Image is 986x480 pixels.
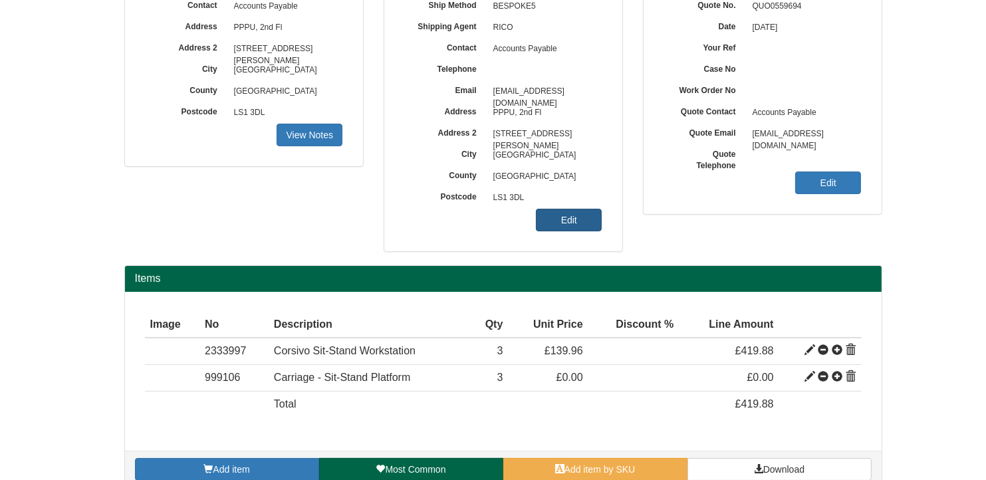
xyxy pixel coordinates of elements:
span: £0.00 [556,372,583,383]
th: Qty [471,312,509,338]
span: 3 [497,372,503,383]
label: Address [145,17,227,33]
label: Quote Contact [664,102,746,118]
span: Corsivo Sit-Stand Workstation [274,345,416,356]
label: Postcode [404,187,487,203]
a: View Notes [277,124,342,146]
span: RICO [487,17,602,39]
span: [GEOGRAPHIC_DATA] [227,60,343,81]
td: 999106 [199,365,269,392]
label: Shipping Agent [404,17,487,33]
label: County [404,166,487,181]
label: Postcode [145,102,227,118]
span: Accounts Payable [746,102,862,124]
th: Line Amount [679,312,779,338]
span: [EMAIL_ADDRESS][DOMAIN_NAME] [746,124,862,145]
span: Accounts Payable [487,39,602,60]
label: Quote Telephone [664,145,746,172]
label: Case No [664,60,746,75]
span: [DATE] [746,17,862,39]
th: Unit Price [508,312,588,338]
span: [GEOGRAPHIC_DATA] [227,81,343,102]
td: 2333997 [199,338,269,364]
span: PPPU, 2nd Fl [487,102,602,124]
span: Most Common [385,464,445,475]
label: Email [404,81,487,96]
span: £139.96 [545,345,583,356]
h2: Items [135,273,872,285]
label: Address 2 [145,39,227,54]
label: Telephone [404,60,487,75]
th: Description [269,312,471,338]
span: PPPU, 2nd Fl [227,17,343,39]
span: [GEOGRAPHIC_DATA] [487,166,602,187]
a: Edit [536,209,602,231]
label: City [145,60,227,75]
th: Discount % [588,312,679,338]
span: LS1 3DL [487,187,602,209]
span: [EMAIL_ADDRESS][DOMAIN_NAME] [487,81,602,102]
span: [STREET_ADDRESS][PERSON_NAME] [487,124,602,145]
label: Address [404,102,487,118]
label: Your Ref [664,39,746,54]
span: £419.88 [735,345,774,356]
th: No [199,312,269,338]
span: LS1 3DL [227,102,343,124]
a: Edit [795,172,861,194]
label: County [145,81,227,96]
label: Contact [404,39,487,54]
label: Quote Email [664,124,746,139]
span: Download [763,464,804,475]
label: Work Order No [664,81,746,96]
label: City [404,145,487,160]
span: [STREET_ADDRESS][PERSON_NAME] [227,39,343,60]
span: [GEOGRAPHIC_DATA] [487,145,602,166]
label: Date [664,17,746,33]
span: 3 [497,345,503,356]
span: Add item [213,464,249,475]
span: £0.00 [747,372,774,383]
span: £419.88 [735,398,774,410]
th: Image [145,312,200,338]
span: Add item by SKU [564,464,636,475]
td: Total [269,392,471,418]
label: Address 2 [404,124,487,139]
span: Carriage - Sit-Stand Platform [274,372,410,383]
